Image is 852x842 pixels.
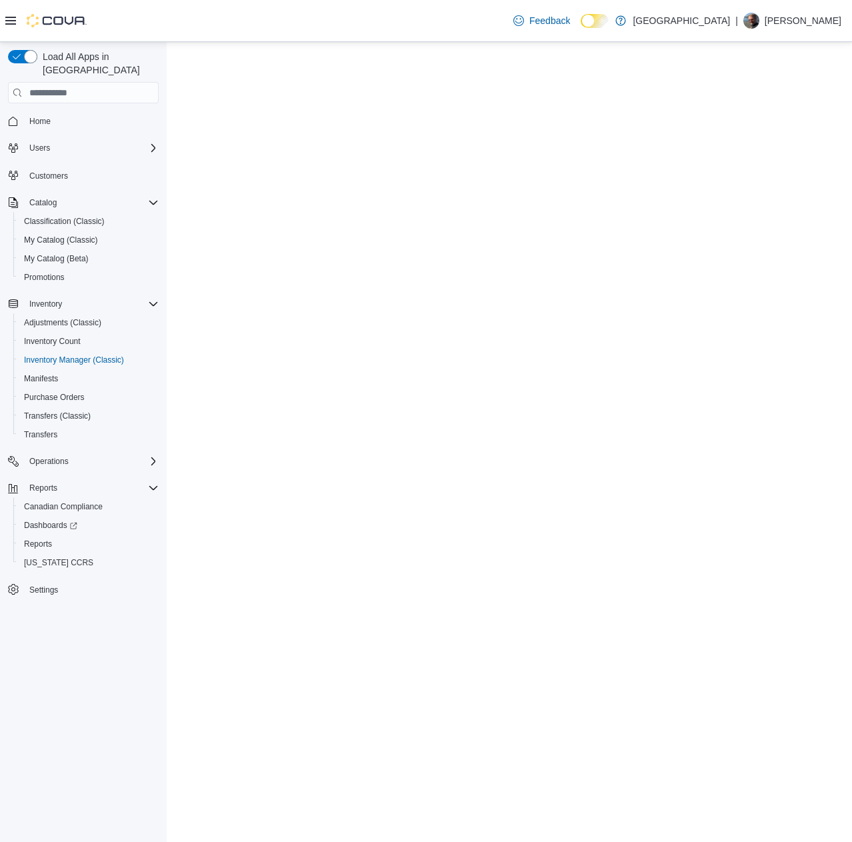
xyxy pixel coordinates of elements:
[13,212,164,231] button: Classification (Classic)
[24,557,93,568] span: [US_STATE] CCRS
[13,407,164,425] button: Transfers (Classic)
[27,14,87,27] img: Cova
[24,296,67,312] button: Inventory
[19,352,129,368] a: Inventory Manager (Classic)
[3,479,164,497] button: Reports
[29,116,51,127] span: Home
[19,427,63,443] a: Transfers
[19,371,63,387] a: Manifests
[13,313,164,332] button: Adjustments (Classic)
[19,536,159,552] span: Reports
[3,452,164,471] button: Operations
[24,113,56,129] a: Home
[19,536,57,552] a: Reports
[19,555,99,571] a: [US_STATE] CCRS
[743,13,759,29] div: Chris Clay
[24,411,91,421] span: Transfers (Classic)
[29,171,68,181] span: Customers
[13,268,164,287] button: Promotions
[633,13,730,29] p: [GEOGRAPHIC_DATA]
[24,216,105,227] span: Classification (Classic)
[19,408,96,424] a: Transfers (Classic)
[3,165,164,185] button: Customers
[24,140,55,156] button: Users
[19,371,159,387] span: Manifests
[19,555,159,571] span: Washington CCRS
[24,480,63,496] button: Reports
[24,453,74,469] button: Operations
[24,501,103,512] span: Canadian Compliance
[24,392,85,403] span: Purchase Orders
[19,389,90,405] a: Purchase Orders
[29,197,57,208] span: Catalog
[19,499,159,515] span: Canadian Compliance
[13,553,164,572] button: [US_STATE] CCRS
[13,425,164,444] button: Transfers
[3,139,164,157] button: Users
[13,249,164,268] button: My Catalog (Beta)
[19,315,107,331] a: Adjustments (Classic)
[13,231,164,249] button: My Catalog (Classic)
[29,299,62,309] span: Inventory
[24,272,65,283] span: Promotions
[19,269,70,285] a: Promotions
[24,140,159,156] span: Users
[19,315,159,331] span: Adjustments (Classic)
[24,453,159,469] span: Operations
[24,167,159,183] span: Customers
[24,581,159,598] span: Settings
[3,193,164,212] button: Catalog
[13,388,164,407] button: Purchase Orders
[24,480,159,496] span: Reports
[19,427,159,443] span: Transfers
[735,13,738,29] p: |
[13,497,164,516] button: Canadian Compliance
[24,195,159,211] span: Catalog
[3,580,164,599] button: Settings
[24,253,89,264] span: My Catalog (Beta)
[19,333,159,349] span: Inventory Count
[13,369,164,388] button: Manifests
[29,483,57,493] span: Reports
[24,520,77,531] span: Dashboards
[19,517,159,533] span: Dashboards
[19,499,108,515] a: Canadian Compliance
[24,336,81,347] span: Inventory Count
[765,13,841,29] p: [PERSON_NAME]
[29,585,58,595] span: Settings
[581,28,581,29] span: Dark Mode
[24,355,124,365] span: Inventory Manager (Classic)
[29,143,50,153] span: Users
[19,232,103,248] a: My Catalog (Classic)
[19,213,110,229] a: Classification (Classic)
[3,111,164,131] button: Home
[24,113,159,129] span: Home
[24,317,101,328] span: Adjustments (Classic)
[24,582,63,598] a: Settings
[13,332,164,351] button: Inventory Count
[19,251,159,267] span: My Catalog (Beta)
[24,235,98,245] span: My Catalog (Classic)
[24,195,62,211] button: Catalog
[3,295,164,313] button: Inventory
[37,50,159,77] span: Load All Apps in [GEOGRAPHIC_DATA]
[19,251,94,267] a: My Catalog (Beta)
[13,516,164,535] a: Dashboards
[13,535,164,553] button: Reports
[24,429,57,440] span: Transfers
[19,517,83,533] a: Dashboards
[529,14,570,27] span: Feedback
[24,539,52,549] span: Reports
[13,351,164,369] button: Inventory Manager (Classic)
[19,333,86,349] a: Inventory Count
[19,232,159,248] span: My Catalog (Classic)
[19,408,159,424] span: Transfers (Classic)
[29,456,69,467] span: Operations
[508,7,575,34] a: Feedback
[19,352,159,368] span: Inventory Manager (Classic)
[8,106,159,634] nav: Complex example
[19,213,159,229] span: Classification (Classic)
[24,168,73,184] a: Customers
[24,296,159,312] span: Inventory
[581,14,609,28] input: Dark Mode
